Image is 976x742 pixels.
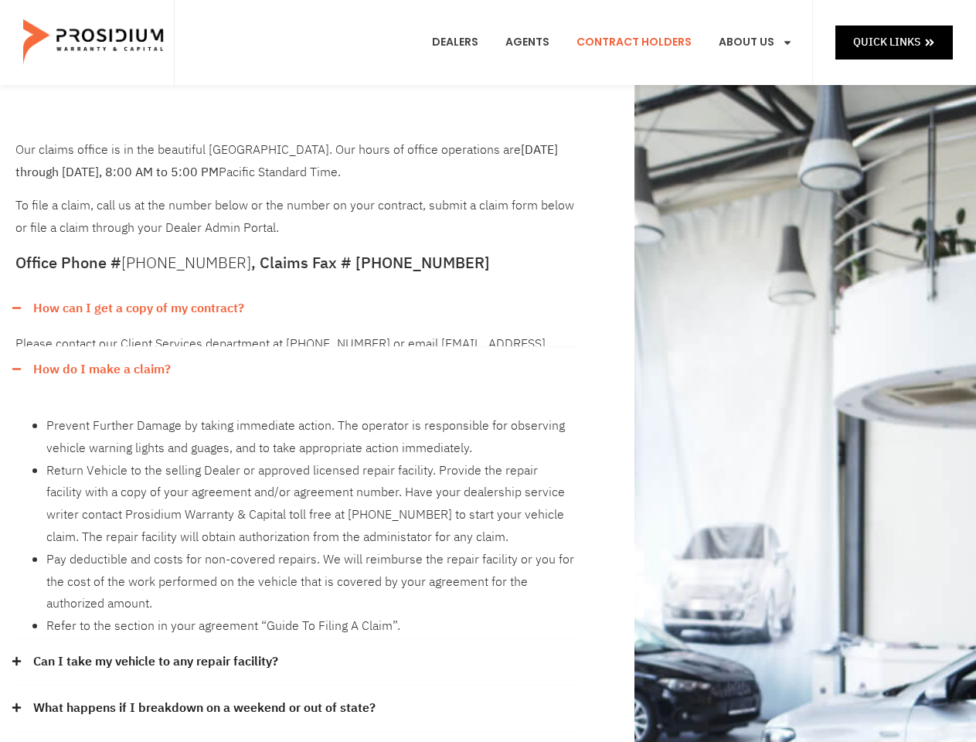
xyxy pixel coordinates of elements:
[15,331,576,346] div: How can I get a copy of my contract?
[121,251,251,274] a: [PHONE_NUMBER]
[15,141,558,182] b: [DATE] through [DATE], 8:00 AM to 5:00 PM
[33,298,244,320] a: How can I get a copy of my contract?
[46,460,576,549] li: Return Vehicle to the selling Dealer or approved licensed repair facility. Provide the repair fac...
[494,14,561,71] a: Agents
[15,639,576,686] div: Can I take my vehicle to any repair facility?
[33,697,376,720] a: What happens if I breakdown on a weekend or out of state?
[46,415,576,460] li: Prevent Further Damage by taking immediate action. The operator is responsible for observing vehi...
[33,651,278,673] a: Can I take my vehicle to any repair facility?
[420,14,804,71] nav: Menu
[46,549,576,615] li: Pay deductible and costs for non-covered repairs. We will reimburse the repair facility or you fo...
[15,686,576,732] div: What happens if I breakdown on a weekend or out of state?
[835,26,953,59] a: Quick Links
[15,392,576,639] div: How do I make a claim?
[15,139,576,240] div: To file a claim, call us at the number below or the number on your contract, submit a claim form ...
[707,14,804,71] a: About Us
[15,286,576,332] div: How can I get a copy of my contract?
[15,139,576,184] p: Our claims office is in the beautiful [GEOGRAPHIC_DATA]. Our hours of office operations are Pacif...
[15,255,576,271] h5: Office Phone # , Claims Fax # [PHONE_NUMBER]
[420,14,490,71] a: Dealers
[15,347,576,393] div: How do I make a claim?
[565,14,703,71] a: Contract Holders
[853,32,920,52] span: Quick Links
[33,359,171,381] a: How do I make a claim?
[46,615,576,638] li: Refer to the section in your agreement “Guide To Filing A Claim”.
